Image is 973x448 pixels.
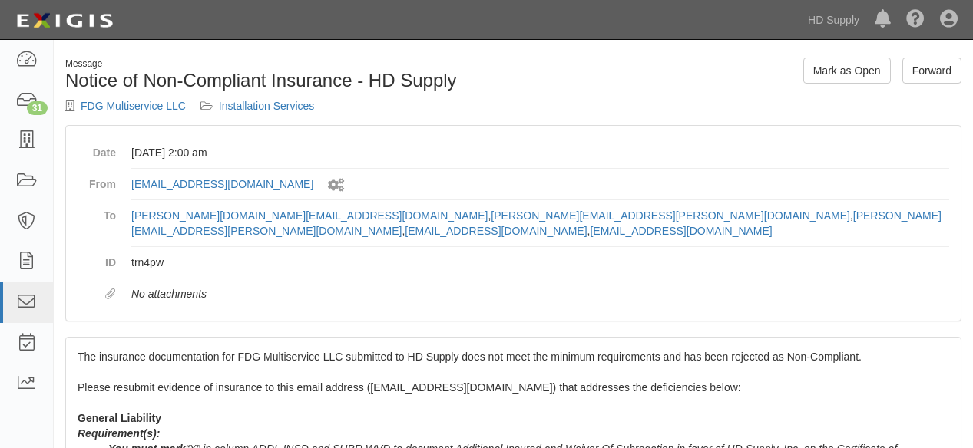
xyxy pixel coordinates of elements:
em: No attachments [131,288,207,300]
a: Installation Services [219,100,315,112]
div: 31 [27,101,48,115]
a: [EMAIL_ADDRESS][DOMAIN_NAME] [590,225,772,237]
a: [EMAIL_ADDRESS][DOMAIN_NAME] [405,225,587,237]
i: Help Center - Complianz [906,11,925,29]
a: [EMAIL_ADDRESS][DOMAIN_NAME] [131,178,313,190]
h1: Notice of Non-Compliant Insurance - HD Supply [65,71,502,91]
img: logo-5460c22ac91f19d4615b14bd174203de0afe785f0fc80cf4dbbc73dc1793850b.png [12,7,117,35]
dt: To [78,200,116,223]
a: [PERSON_NAME][EMAIL_ADDRESS][PERSON_NAME][DOMAIN_NAME] [491,209,850,222]
a: Forward [902,58,961,84]
dd: , , , , [131,200,949,247]
dt: From [78,169,116,192]
dd: trn4pw [131,247,949,278]
div: Message [65,58,502,71]
strong: General Liability [78,412,161,424]
a: FDG Multiservice LLC [81,100,186,112]
dt: ID [78,247,116,270]
dt: Date [78,137,116,160]
a: Mark as Open [803,58,891,84]
a: [PERSON_NAME][DOMAIN_NAME][EMAIL_ADDRESS][DOMAIN_NAME] [131,209,488,222]
b: Requirement(s): [78,427,160,440]
i: Attachments [105,289,116,300]
dd: [DATE] 2:00 am [131,137,949,169]
a: HD Supply [800,5,867,35]
i: Sent by system workflow [328,179,344,192]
